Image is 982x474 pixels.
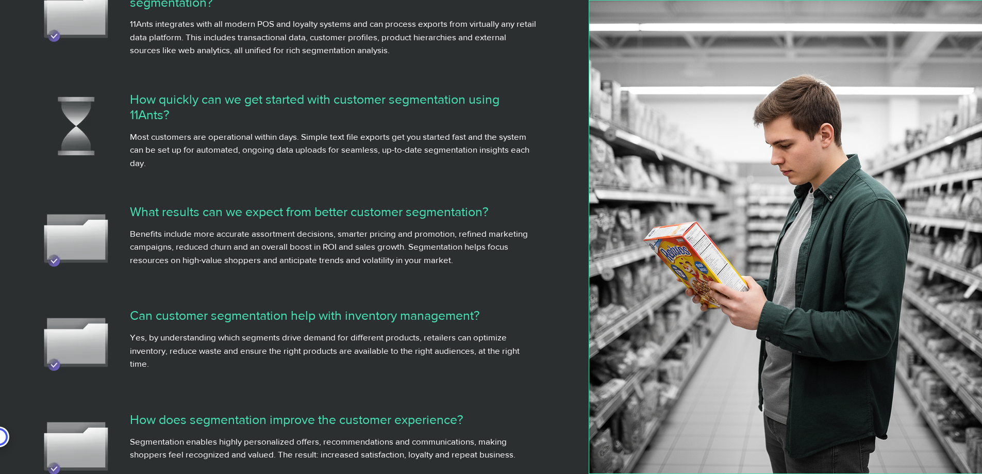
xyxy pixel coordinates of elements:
[41,308,110,377] img: Shap_4.avif
[130,227,538,266] p: Benefits include more accurate assortment decisions, smarter pricing and promotion, refined marke...
[41,92,110,160] img: Shap_6.avif
[41,204,110,273] img: Shap_4.avif
[589,1,982,473] img: Firefly_Gemini Flash_A realistic three-quarter body photo of a customer standing in the mi
[130,204,489,219] span: What results can we expect from better customer segmentation?
[130,308,480,322] span: Can customer segmentation help with inventory management?
[130,17,538,56] p: 11Ants integrates with all modern POS and loyalty systems and can process exports from virtually ...
[130,435,538,461] p: Segmentation enables highly personalized offers, recommendations and communications, making shopp...
[130,412,463,427] span: How does segmentation improve the customer experience?
[130,92,500,122] span: How quickly can we get started with customer segmentation using 11Ants?
[130,130,538,169] p: Most customers are operational within days. Simple text file exports get you started fast and the...
[130,331,538,370] p: Yes, by understanding which segments drive demand for different products, retailers can optimize ...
